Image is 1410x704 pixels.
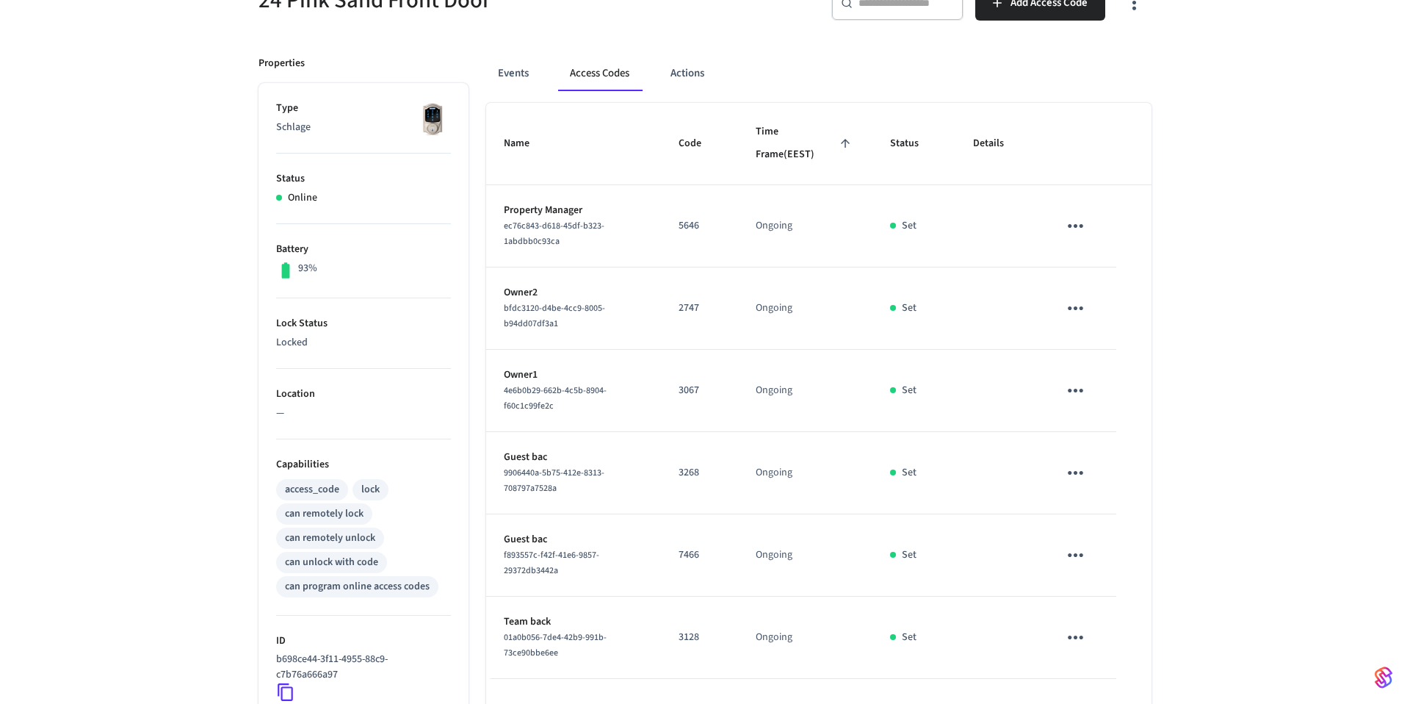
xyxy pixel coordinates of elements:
p: — [276,406,451,421]
p: Owner2 [504,285,643,301]
p: 7466 [679,547,720,563]
div: access_code [285,482,339,498]
span: Code [679,132,720,155]
div: lock [361,482,380,498]
span: bfdc3120-d4be-4cc9-8005-b94dd07df3a1 [504,302,605,330]
span: 9906440a-5b75-412e-8313-708797a7528a [504,467,604,495]
p: 3067 [679,383,720,398]
p: Set [902,383,916,398]
p: 3128 [679,630,720,645]
table: sticky table [486,103,1151,679]
div: can remotely lock [285,506,364,522]
p: 2747 [679,301,720,316]
span: Time Frame(EEST) [756,121,854,167]
p: Guest bac [504,450,643,465]
td: Ongoing [738,514,872,597]
p: Guest bac [504,532,643,547]
p: Set [902,218,916,234]
div: can unlock with code [285,555,378,570]
td: Ongoing [738,597,872,679]
img: SeamLogoGradient.69752ec5.svg [1375,666,1392,689]
td: Ongoing [738,185,872,267]
p: Online [288,190,317,206]
button: Events [486,56,540,91]
p: ID [276,633,451,649]
p: Set [902,301,916,316]
button: Access Codes [558,56,641,91]
p: Status [276,171,451,187]
p: 3268 [679,465,720,481]
p: Lock Status [276,316,451,331]
p: Location [276,387,451,402]
span: 4e6b0b29-662b-4c5b-8904-f60c1c99fe2c [504,384,607,412]
p: 5646 [679,218,720,234]
button: Actions [659,56,716,91]
p: Battery [276,242,451,257]
div: ant example [486,56,1151,91]
p: Schlage [276,120,451,135]
p: Capabilities [276,457,451,473]
span: Details [973,132,1023,155]
td: Ongoing [738,432,872,514]
span: Status [890,132,938,155]
span: 01a0b056-7de4-42b9-991b-73ce90bbe6ee [504,631,607,659]
p: Set [902,547,916,563]
p: b698ce44-3f11-4955-88c9-c7b76a666a97 [276,652,445,683]
td: Ongoing [738,267,872,350]
p: Owner1 [504,367,643,383]
p: Property Manager [504,203,643,218]
img: Schlage Sense Smart Deadbolt with Camelot Trim, Front [414,101,451,137]
p: 93% [298,261,317,276]
span: ec76c843-d618-45df-b323-1abdbb0c93ca [504,220,604,248]
p: Properties [258,56,305,71]
p: Set [902,465,916,481]
span: Name [504,132,549,155]
p: Team back [504,614,643,630]
p: Set [902,630,916,645]
div: can remotely unlock [285,531,375,546]
span: f893557c-f42f-41e6-9857-29372db3442a [504,549,599,577]
p: Locked [276,335,451,351]
td: Ongoing [738,350,872,432]
p: Type [276,101,451,116]
div: can program online access codes [285,579,430,595]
